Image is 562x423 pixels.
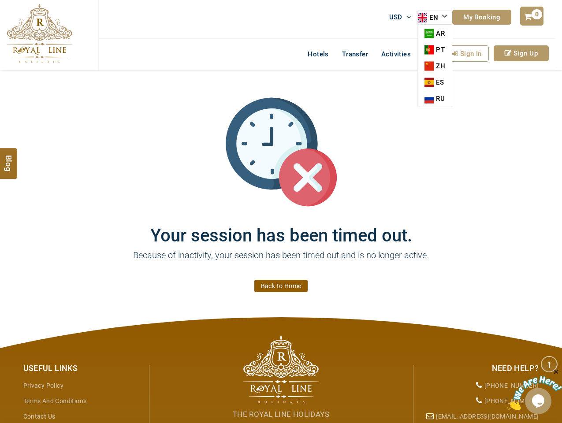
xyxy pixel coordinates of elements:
span: Blog [3,155,15,163]
span: 0 [532,9,542,19]
a: Terms and Conditions [23,397,87,404]
a: 0 [520,7,543,26]
a: ES [418,74,450,90]
span: The Royal Line Holidays [233,410,329,419]
div: Need Help? [420,363,539,374]
img: The Royal Line Holidays [7,4,72,63]
li: [PHONE_NUMBER] [420,378,539,393]
img: session_time_out.svg [226,96,337,208]
div: Useful Links [23,363,142,374]
a: Transfer [335,45,375,63]
a: EN [418,11,452,24]
a: Sign Up [494,45,549,61]
a: Hotels [301,45,335,63]
a: Back to Home [254,280,308,292]
a: [EMAIL_ADDRESS][DOMAIN_NAME] [436,413,539,420]
a: ZH [418,58,452,74]
a: Privacy Policy [23,382,64,389]
p: Because of inactivity, your session has been timed out and is no longer active. [17,249,546,275]
a: Activities [375,45,417,63]
img: The Royal Line Holidays [243,335,319,404]
ul: Language list [417,25,452,107]
li: [PHONE_NUMBER] [420,393,539,409]
aside: Language selected: English [417,11,452,25]
a: PT [418,41,451,58]
a: Contact Us [23,413,56,420]
h1: Your session has been timed out. [17,208,546,246]
div: Language [417,11,452,25]
a: RU [418,90,451,107]
span: USD [389,13,402,21]
iframe: chat widget [507,368,562,410]
a: Sign In [445,45,489,62]
a: My Booking [452,10,511,25]
a: AR [418,25,451,41]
